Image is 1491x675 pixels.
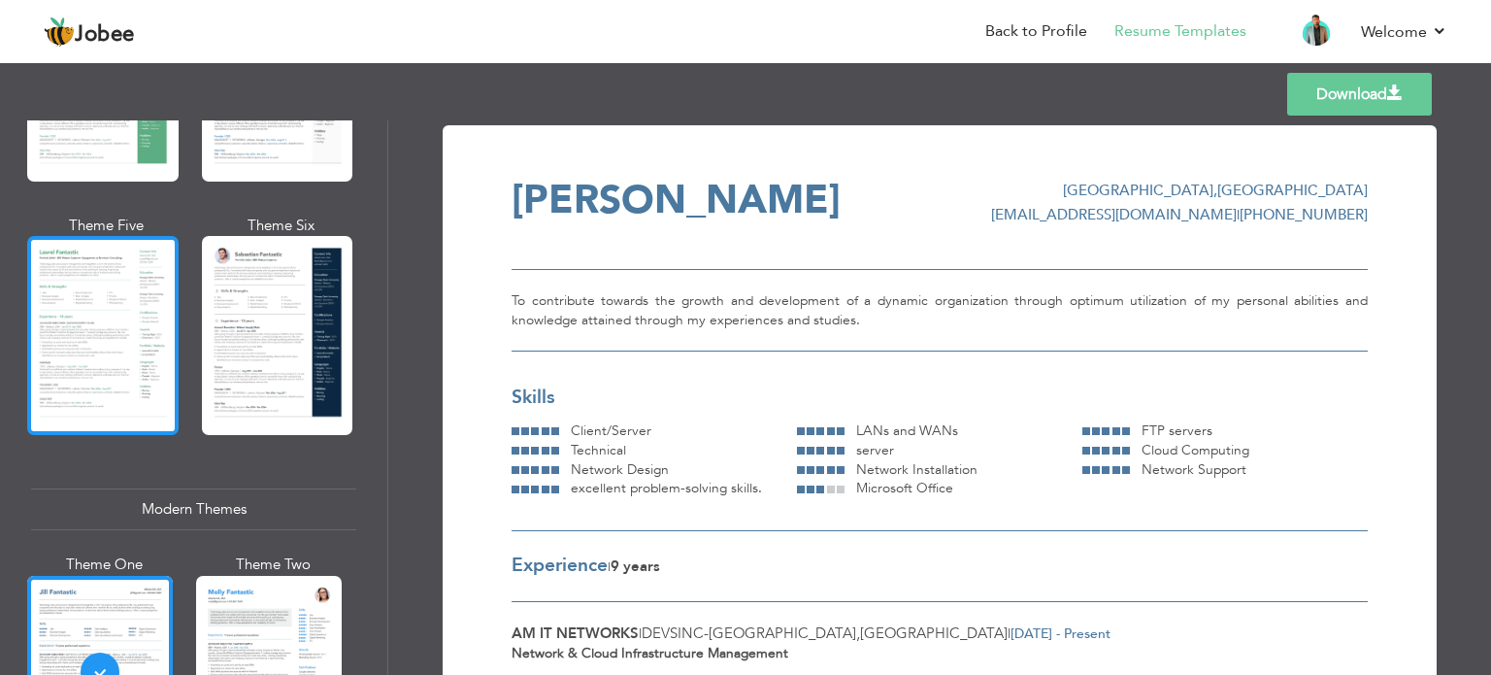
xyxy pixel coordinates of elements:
span: [PHONE_NUMBER] [1240,205,1368,224]
span: [GEOGRAPHIC_DATA] [709,624,856,643]
span: server [856,441,894,459]
div: Modern Themes [31,489,356,530]
a: Welcome [1361,20,1447,44]
span: Client/Server [571,422,651,440]
span: [DATE] - Present [1011,624,1110,643]
div: Theme One [31,555,177,575]
span: [PERSON_NAME] [512,173,841,227]
span: Devsinc [642,624,704,643]
span: FTP servers [1142,422,1212,440]
span: LANs and WANs [856,422,958,440]
span: Network Design [571,460,669,479]
span: | [639,624,642,643]
span: Microsoft Office [856,479,953,497]
div: Skills [512,385,1368,411]
span: Technical [571,441,626,459]
a: Back to Profile [985,20,1087,43]
span: [GEOGRAPHIC_DATA] [GEOGRAPHIC_DATA] [1063,181,1368,200]
span: 9 Years [611,557,660,576]
span: Network Support [1142,460,1246,479]
span: | [608,557,611,576]
span: - [704,624,709,643]
span: Network Installation [856,460,977,479]
span: AM IT Networks [512,624,639,643]
span: [GEOGRAPHIC_DATA] [860,624,1008,643]
div: To contribute towards the growth and development of a dynamic organization through optimum utiliz... [512,269,1368,353]
div: Theme Six [206,216,357,236]
span: Experience [512,553,608,578]
span: Cloud Computing [1142,441,1249,459]
span: [EMAIL_ADDRESS][DOMAIN_NAME] [991,205,1237,224]
img: Profile Img [1301,15,1332,46]
a: Download [1287,73,1432,116]
div: Theme Two [200,555,346,575]
span: | [1237,205,1240,224]
span: Jobee [75,24,135,46]
span: , [856,624,860,643]
span: , [1213,181,1217,200]
span: excellent problem-solving skills. [571,479,762,497]
img: jobee.io [44,17,75,48]
div: Theme Five [31,216,182,236]
a: Resume Templates [1114,20,1246,43]
span: | [1008,624,1011,643]
a: Jobee [44,17,135,48]
strong: Network & Cloud Infrastructure Management [512,644,788,662]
